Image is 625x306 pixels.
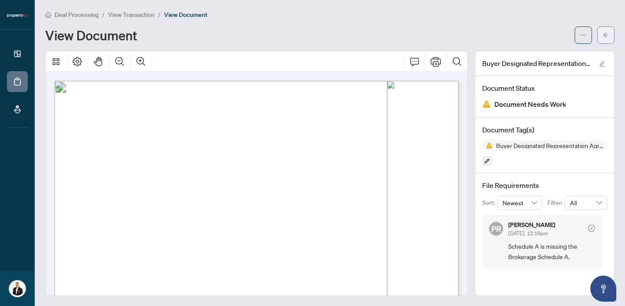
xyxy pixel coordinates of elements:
h4: Document Tag(s) [482,125,607,135]
img: Document Status [482,100,491,109]
p: Filter: [547,198,565,207]
li: / [158,10,161,20]
span: edit [599,61,605,67]
span: View Document [164,11,207,19]
span: View Transaction [108,11,155,19]
span: Buyer Designated Representation Agreement [493,142,607,148]
span: Deal Processing [55,11,99,19]
h4: Document Status [482,83,607,93]
img: Status Icon [482,140,493,151]
button: Open asap [590,276,616,302]
img: logo [7,13,28,18]
h4: File Requirements [482,180,607,191]
p: Sort: [482,198,497,207]
h5: [PERSON_NAME] [508,222,555,228]
span: PR [491,223,501,235]
span: [DATE], 12:19pm [508,230,548,237]
li: / [102,10,105,20]
span: home [45,12,51,18]
span: ellipsis [580,32,586,38]
span: Buyer Designated Representation Agreement - Authority for Purchase - [PERSON_NAME] and [PERSON_NA... [482,58,591,69]
h1: View Document [45,28,137,42]
span: Schedule A is missing the Brokerage Schedule A. [508,241,595,262]
img: Profile Icon [9,280,26,297]
span: arrow-left [603,32,609,38]
span: check-circle [588,225,595,232]
span: Document Needs Work [494,99,566,110]
span: All [570,196,602,209]
span: Newest [503,196,537,209]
